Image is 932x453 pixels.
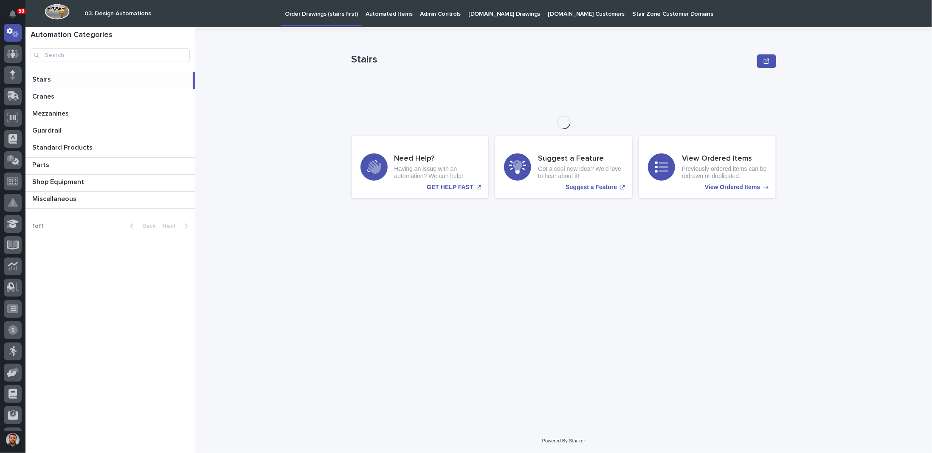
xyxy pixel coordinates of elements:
[31,31,190,40] h1: Automation Categories
[566,184,617,191] p: Suggest a Feature
[25,123,195,140] a: GuardrailGuardrail
[19,8,24,14] p: 58
[538,154,623,164] h3: Suggest a Feature
[25,158,195,175] a: PartsParts
[159,222,195,230] button: Next
[32,142,94,152] p: Standard Products
[427,184,473,191] p: GET HELP FAST
[45,4,70,20] img: Workspace Logo
[25,72,195,89] a: StairsStairs
[32,125,63,135] p: Guardrail
[32,108,70,118] p: Mezzanines
[542,438,585,443] a: Powered By Stacker
[32,176,86,186] p: Shop Equipment
[495,136,632,198] a: Suggest a Feature
[705,184,760,191] p: View Ordered Items
[25,192,195,209] a: MiscellaneousMiscellaneous
[32,159,51,169] p: Parts
[11,10,22,24] div: Notifications58
[123,222,159,230] button: Back
[538,165,623,180] p: Got a cool new idea? We'd love to hear about it!
[84,10,151,17] h2: 03. Design Automations
[162,223,181,229] span: Next
[682,165,767,180] p: Previously ordered items can be redrawn or duplicated.
[682,154,767,164] h3: View Ordered Items
[32,193,78,203] p: Miscellaneous
[25,216,51,237] p: 1 of 1
[352,54,754,66] p: Stairs
[25,175,195,192] a: Shop EquipmentShop Equipment
[32,74,53,84] p: Stairs
[137,223,155,229] span: Back
[4,5,22,23] button: Notifications
[25,140,195,157] a: Standard ProductsStandard Products
[31,48,190,62] input: Search
[639,136,776,198] a: View Ordered Items
[352,136,489,198] a: GET HELP FAST
[4,431,22,449] button: users-avatar
[394,165,480,180] p: Having an issue with an automation? We can help!
[25,106,195,123] a: MezzaninesMezzanines
[394,154,480,164] h3: Need Help?
[25,89,195,106] a: CranesCranes
[32,91,56,101] p: Cranes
